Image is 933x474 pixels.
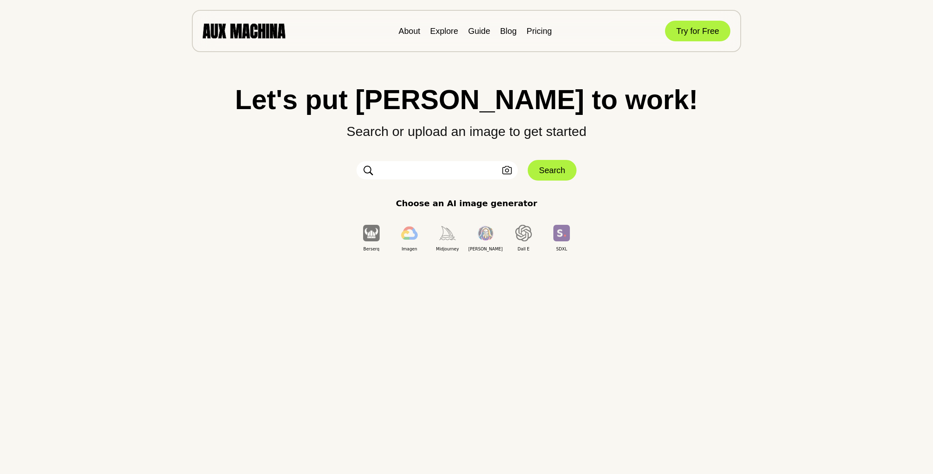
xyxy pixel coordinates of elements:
[430,26,458,36] a: Explore
[505,246,543,252] span: Dall E
[477,226,494,241] img: Leonardo
[468,26,490,36] a: Guide
[352,246,390,252] span: Berserq
[526,26,552,36] a: Pricing
[439,226,456,240] img: Midjourney
[17,86,916,113] h1: Let's put [PERSON_NAME] to work!
[428,246,466,252] span: Midjourney
[528,160,576,181] button: Search
[543,246,581,252] span: SDXL
[553,225,570,241] img: SDXL
[203,24,285,38] img: AUX MACHINA
[665,21,730,41] button: Try for Free
[363,225,380,241] img: Berserq
[466,246,505,252] span: [PERSON_NAME]
[390,246,428,252] span: Imagen
[401,226,418,240] img: Imagen
[396,197,537,210] p: Choose an AI image generator
[515,225,532,241] img: Dall E
[399,26,420,36] a: About
[17,113,916,141] p: Search or upload an image to get started
[500,26,517,36] a: Blog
